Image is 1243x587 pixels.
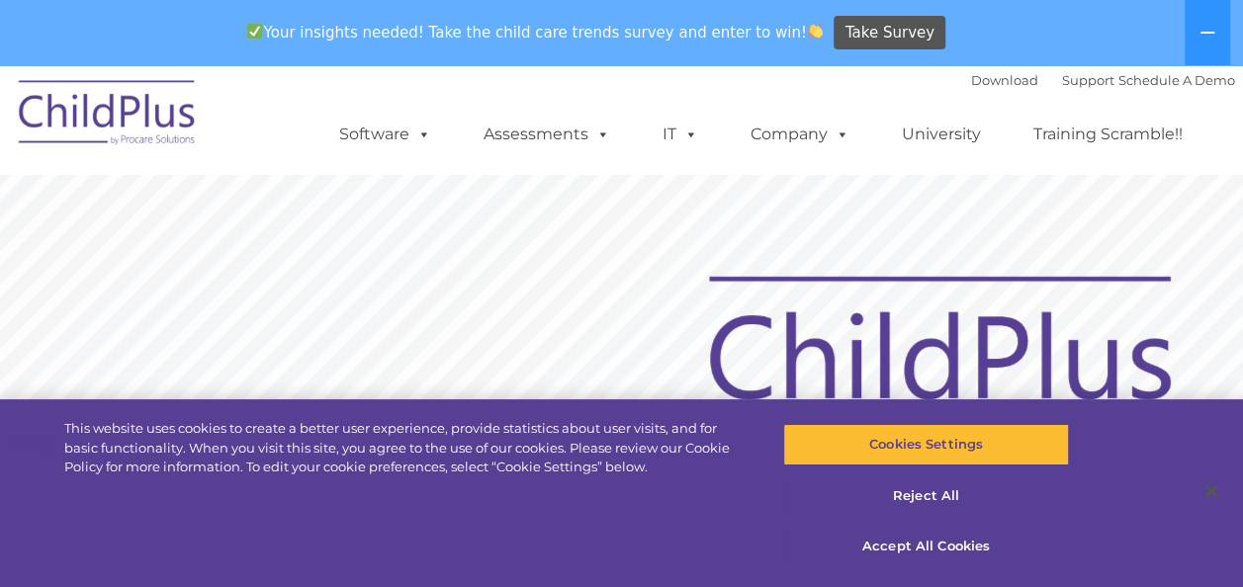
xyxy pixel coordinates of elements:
span: Take Survey [845,16,934,50]
button: Cookies Settings [783,424,1069,465]
a: Training Scramble!! [1014,115,1202,154]
span: Your insights needed! Take the child care trends survey and enter to win! [239,13,832,51]
font: | [971,72,1235,88]
a: Assessments [464,115,630,154]
img: ChildPlus by Procare Solutions [9,66,207,165]
a: Company [731,115,869,154]
div: This website uses cookies to create a better user experience, provide statistics about user visit... [64,419,746,477]
button: Close [1190,469,1233,513]
a: University [882,115,1001,154]
a: Take Survey [834,16,945,50]
img: 👏 [808,24,823,39]
a: Schedule A Demo [1118,72,1235,88]
button: Accept All Cookies [783,526,1069,567]
a: Download [971,72,1038,88]
a: Support [1062,72,1114,88]
button: Reject All [783,475,1069,517]
a: Software [319,115,451,154]
a: IT [643,115,718,154]
img: ✅ [247,24,262,39]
